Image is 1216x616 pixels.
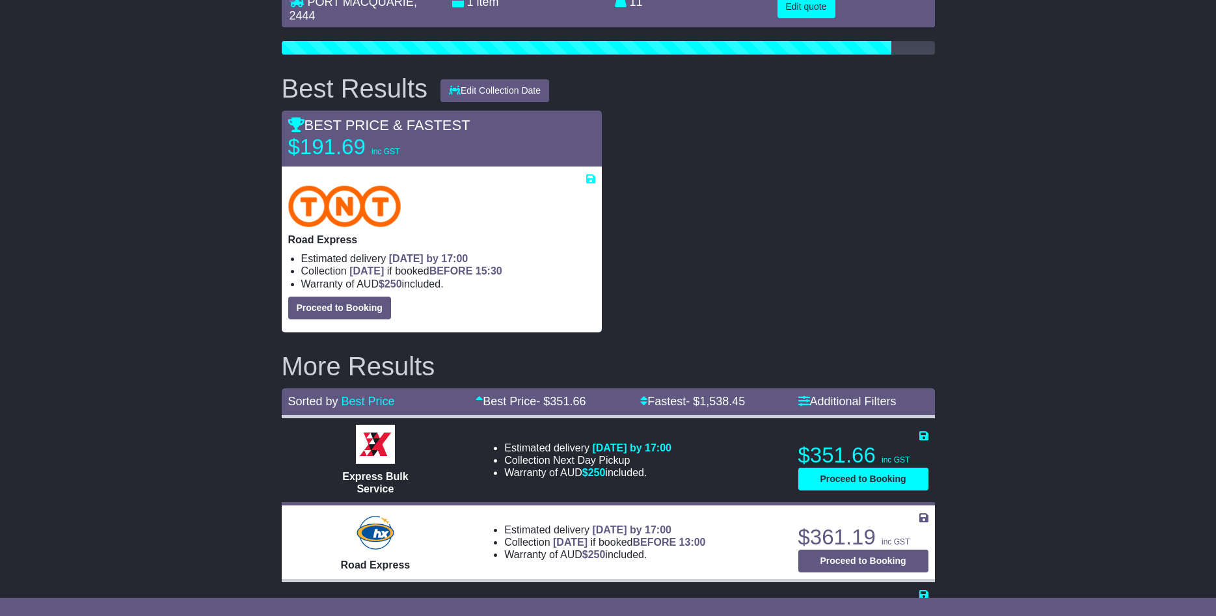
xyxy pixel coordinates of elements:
span: [DATE] [553,537,588,548]
a: Fastest- $1,538.45 [640,395,745,408]
img: TNT Domestic: Road Express [288,185,401,227]
span: - $ [536,395,586,408]
li: Estimated delivery [504,524,705,536]
img: Border Express: Express Bulk Service [356,425,395,464]
a: Best Price [342,395,395,408]
span: [DATE] [349,265,384,276]
li: Warranty of AUD included. [301,278,595,290]
p: Road Express [288,234,595,246]
li: Estimated delivery [301,252,595,265]
button: Proceed to Booking [288,297,391,319]
span: - $ [686,395,745,408]
span: [DATE] by 17:00 [592,442,671,453]
span: 250 [588,549,606,560]
li: Collection [301,265,595,277]
span: if booked [349,265,502,276]
span: 351.66 [550,395,586,408]
li: Collection [504,536,705,548]
a: Additional Filters [798,395,897,408]
span: [DATE] by 17:00 [592,524,671,535]
span: inc GST [882,455,910,464]
span: Sorted by [288,395,338,408]
span: inc GST [882,537,910,546]
p: $191.69 [288,134,451,160]
button: Proceed to Booking [798,550,928,572]
li: Warranty of AUD included. [504,548,705,561]
span: [DATE] by 17:00 [389,253,468,264]
li: Collection [504,454,671,466]
p: $361.19 [798,524,928,550]
span: 250 [385,278,402,289]
p: $351.66 [798,442,928,468]
button: Edit Collection Date [440,79,549,102]
span: $ [582,549,606,560]
span: Express Bulk Service [342,471,408,494]
span: 15:30 [476,265,502,276]
span: BEFORE [632,537,676,548]
span: inc GST [372,147,399,156]
span: $ [379,278,402,289]
h2: More Results [282,352,935,381]
button: Proceed to Booking [798,468,928,490]
li: Estimated delivery [504,442,671,454]
span: $ [582,467,606,478]
span: Next Day Pickup [553,455,630,466]
a: Best Price- $351.66 [476,395,586,408]
span: BEFORE [429,265,473,276]
li: Warranty of AUD included. [504,466,671,479]
span: 250 [588,467,606,478]
span: 1,538.45 [699,395,745,408]
span: Road Express [341,559,411,570]
span: 13:00 [679,537,706,548]
span: BEST PRICE & FASTEST [288,117,470,133]
div: Best Results [275,74,435,103]
span: if booked [553,537,705,548]
img: Hunter Express: Road Express [354,513,397,552]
